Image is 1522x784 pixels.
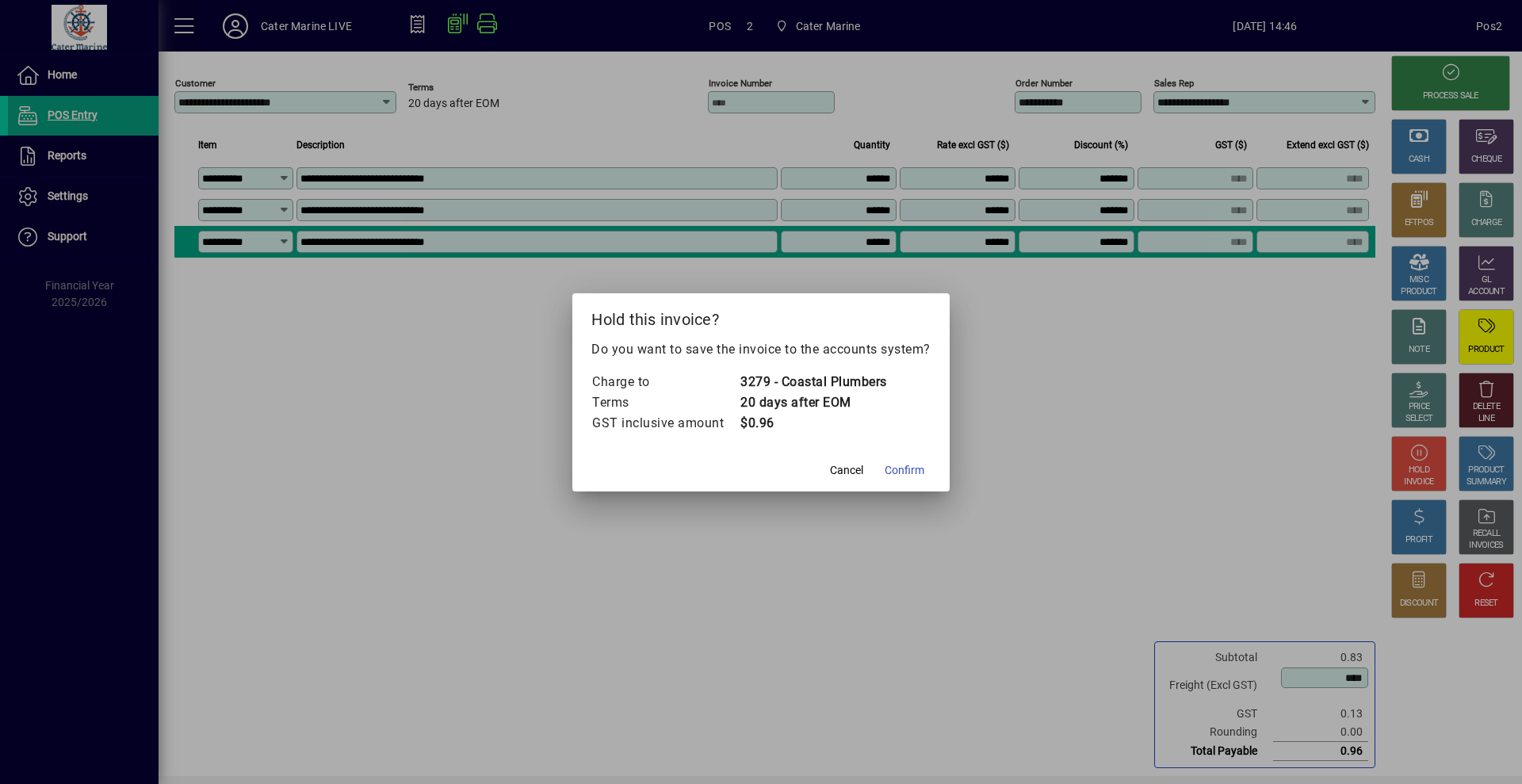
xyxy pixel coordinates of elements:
button: Confirm [878,457,931,485]
span: Cancel [830,462,863,479]
td: $0.96 [740,413,887,434]
td: Terms [591,392,740,413]
td: 20 days after EOM [740,392,887,413]
button: Cancel [821,457,872,485]
td: GST inclusive amount [591,413,740,434]
p: Do you want to save the invoice to the accounts system? [591,340,931,359]
span: Confirm [885,462,924,479]
td: 3279 - Coastal Plumbers [740,372,887,392]
h2: Hold this invoice? [572,293,950,339]
td: Charge to [591,372,740,392]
